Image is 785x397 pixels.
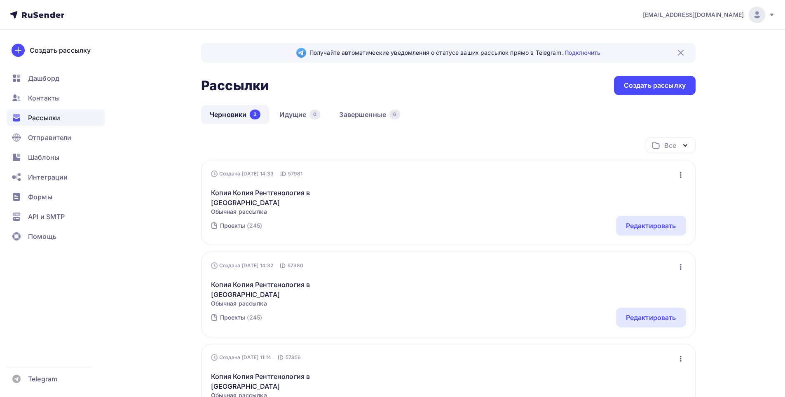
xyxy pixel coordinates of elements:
span: Формы [28,192,52,202]
div: Создать рассылку [30,45,91,55]
span: 57981 [288,170,303,178]
div: Все [664,140,676,150]
span: ID [278,353,284,362]
a: Завершенные6 [330,105,409,124]
a: Отправители [7,129,105,146]
a: Шаблоны [7,149,105,166]
div: Редактировать [626,313,676,322]
span: Помощь [28,231,56,241]
div: 0 [309,110,320,119]
div: Создана [DATE] 14:33 [211,170,274,177]
a: Подключить [565,49,600,56]
div: (245) [247,222,262,230]
button: Все [646,137,696,153]
span: 57980 [288,262,304,270]
a: Формы [7,189,105,205]
a: Копия Копия Рентгенология в [GEOGRAPHIC_DATA] [211,280,352,299]
span: Обычная рассылка [211,299,352,308]
a: Копия Копия Рентгенология в [GEOGRAPHIC_DATA] [211,188,352,208]
span: Обычная рассылка [211,208,352,216]
div: Проекты [220,313,246,322]
a: Черновики3 [201,105,269,124]
a: Рассылки [7,110,105,126]
span: ID [280,170,286,178]
div: Создать рассылку [624,81,686,90]
span: ID [280,262,286,270]
div: Создана [DATE] 14:32 [211,262,274,269]
div: Создана [DATE] 11:14 [211,354,272,361]
div: 6 [389,110,400,119]
div: (245) [247,313,262,322]
span: Шаблоны [28,152,59,162]
a: Идущие0 [271,105,329,124]
span: Дашборд [28,73,59,83]
a: Копия Копия Рентгенология в [GEOGRAPHIC_DATA] [211,371,352,391]
span: Контакты [28,93,60,103]
span: Рассылки [28,113,60,123]
span: Интеграции [28,172,68,182]
a: Контакты [7,90,105,106]
div: Редактировать [626,221,676,231]
span: 57956 [286,353,301,362]
span: Получайте автоматические уведомления о статусе ваших рассылок прямо в Telegram. [309,49,600,57]
span: Отправители [28,133,72,142]
span: Telegram [28,374,57,384]
div: Проекты [220,222,246,230]
a: [EMAIL_ADDRESS][DOMAIN_NAME] [643,7,775,23]
div: 3 [250,110,260,119]
span: API и SMTP [28,212,65,222]
a: Проекты (245) [219,311,263,324]
a: Дашборд [7,70,105,86]
img: Telegram [296,48,306,58]
h2: Рассылки [201,77,269,94]
a: Проекты (245) [219,219,263,232]
span: [EMAIL_ADDRESS][DOMAIN_NAME] [643,11,744,19]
